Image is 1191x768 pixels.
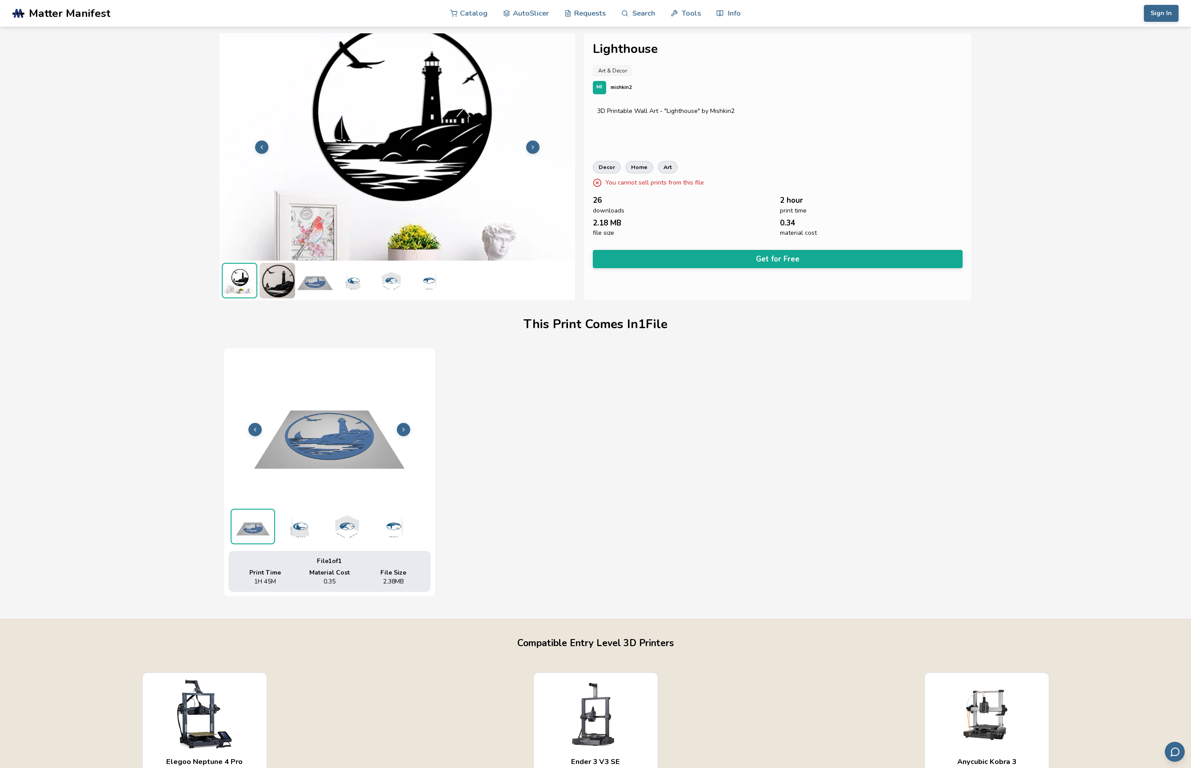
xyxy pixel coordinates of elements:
button: Send feedback via email [1165,742,1185,762]
span: Material Cost [309,569,350,576]
img: 1_3D_Dimensions [371,509,415,544]
a: Art & Decor [593,65,632,76]
img: 1_3D_Dimensions [277,509,322,544]
span: Matter Manifest [29,7,110,20]
span: 2 hour [780,196,803,205]
img: 1_3D_Dimensions [324,509,368,544]
img: 1_Print_Preview [297,263,333,298]
span: downloads [593,207,624,214]
span: 0.34 [780,219,795,227]
div: 3D Printable Wall Art - "Lighthouse" by Mishkin2 [597,108,959,115]
span: 1H 45M [254,578,276,585]
span: File Size [380,569,406,576]
h2: Compatible Entry Level 3D Printers [9,636,1182,650]
img: 1_3D_Dimensions [335,263,371,298]
span: Print Time [249,569,281,576]
span: 26 [593,196,602,205]
h1: This Print Comes In 1 File [524,318,667,331]
img: 1_Print_Preview [232,510,274,543]
img: 1_3D_Dimensions [373,263,408,298]
h3: Anycubic Kobra 3 [957,757,1016,766]
span: 0.35 [324,578,336,585]
img: 1_3D_Dimensions [411,263,446,298]
p: You cannot sell prints from this file [605,178,704,187]
a: home [625,161,653,173]
span: file size [593,229,614,237]
h3: Elegoo Neptune 4 Pro [166,757,243,766]
p: mishkin2 [611,83,632,92]
span: material cost [780,229,817,237]
img: Ender 3 V3 SE [550,680,642,748]
img: Elegoo Neptune 4 Pro [159,680,251,748]
h3: Ender 3 V3 SE [571,757,620,766]
a: decor [593,161,621,173]
span: 2.38 MB [383,578,404,585]
h1: Lighthouse [593,42,963,56]
button: Get for Free [593,250,963,268]
a: art [658,161,678,173]
button: Sign In [1144,5,1179,22]
img: Anycubic Kobra 3 [941,680,1033,748]
span: 2.18 MB [593,219,621,227]
div: File 1 of 1 [235,558,424,565]
span: print time [780,207,807,214]
span: MI [596,84,602,90]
